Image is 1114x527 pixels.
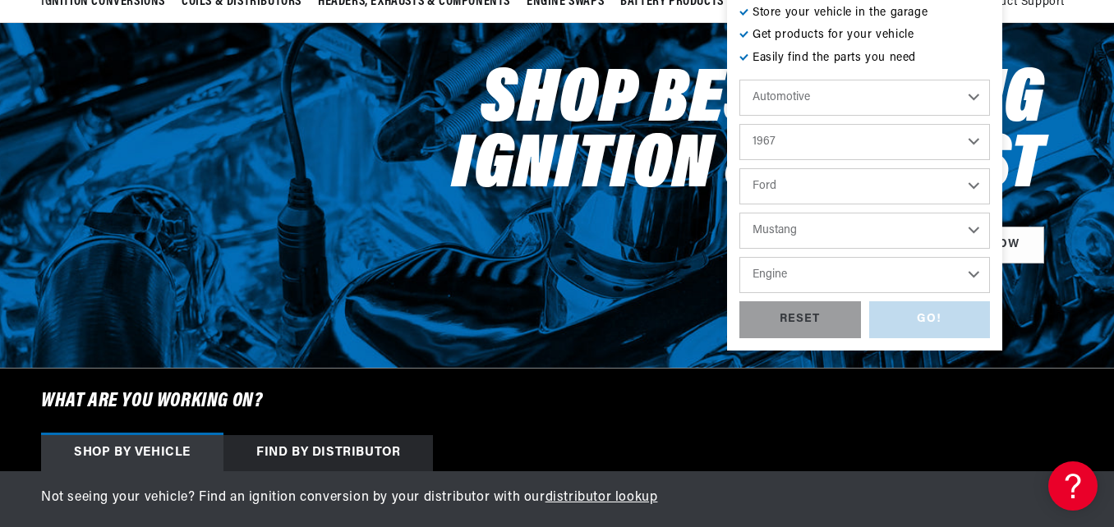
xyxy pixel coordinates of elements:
[739,4,990,22] p: Store your vehicle in the garage
[223,435,433,471] div: Find by Distributor
[41,435,223,471] div: Shop by vehicle
[739,257,990,293] select: Engine
[739,168,990,204] select: Make
[342,69,1044,200] h2: Shop Best Selling Ignition & Exhaust
[41,488,1073,509] p: Not seeing your vehicle? Find an ignition conversion by your distributor with our
[739,80,990,116] select: Ride Type
[545,491,658,504] a: distributor lookup
[739,49,990,67] p: Easily find the parts you need
[739,124,990,160] select: Year
[739,213,990,249] select: Model
[739,26,990,44] p: Get products for your vehicle
[739,301,861,338] div: RESET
